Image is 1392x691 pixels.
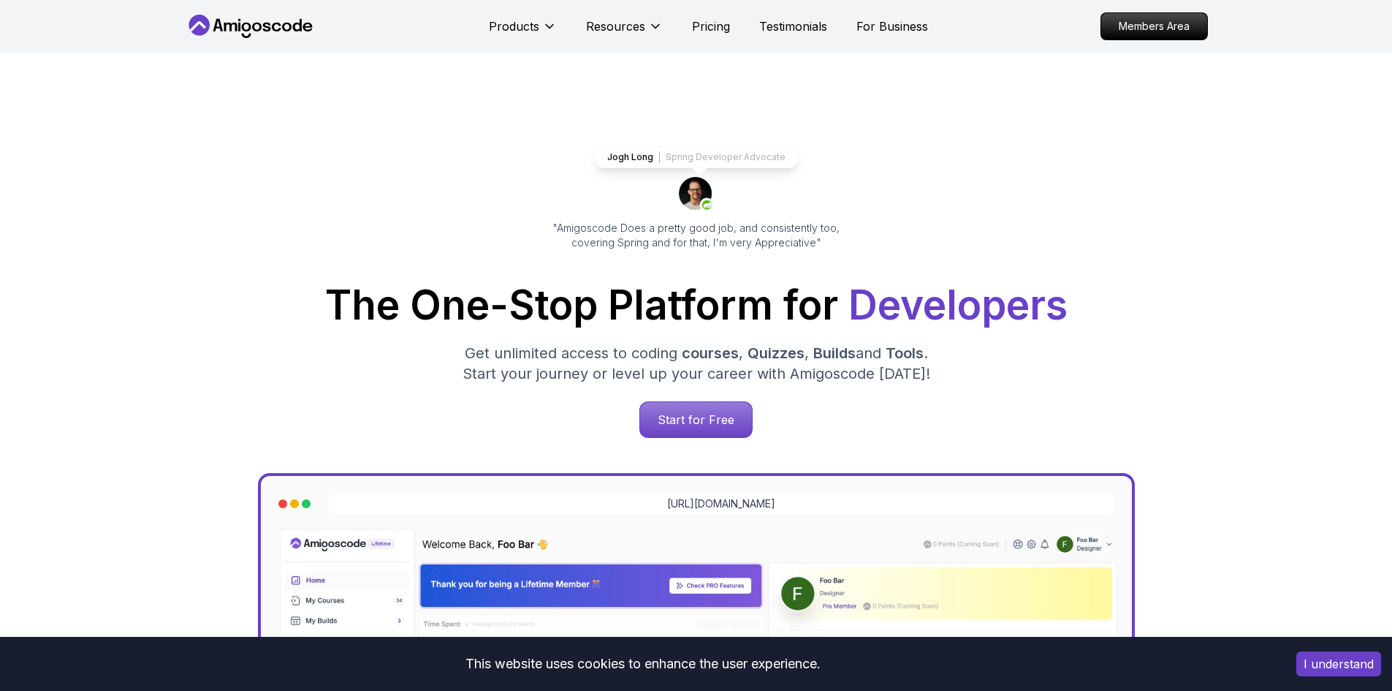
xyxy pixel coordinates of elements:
[197,285,1196,325] h1: The One-Stop Platform for
[886,344,924,362] span: Tools
[451,343,942,384] p: Get unlimited access to coding , , and . Start your journey or level up your career with Amigosco...
[748,344,805,362] span: Quizzes
[489,18,557,47] button: Products
[1296,652,1381,676] button: Accept cookies
[586,18,663,47] button: Resources
[1100,12,1208,40] a: Members Area
[759,18,827,35] a: Testimonials
[607,151,653,163] p: Jogh Long
[692,18,730,35] a: Pricing
[639,401,753,438] a: Start for Free
[489,18,539,35] p: Products
[848,281,1068,329] span: Developers
[533,221,860,250] p: "Amigoscode Does a pretty good job, and consistently too, covering Spring and for that, I'm very ...
[586,18,645,35] p: Resources
[856,18,928,35] a: For Business
[679,177,714,212] img: josh long
[682,344,739,362] span: courses
[813,344,856,362] span: Builds
[666,151,786,163] p: Spring Developer Advocate
[667,496,775,511] a: [URL][DOMAIN_NAME]
[640,402,752,437] p: Start for Free
[11,648,1274,680] div: This website uses cookies to enhance the user experience.
[1101,13,1207,39] p: Members Area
